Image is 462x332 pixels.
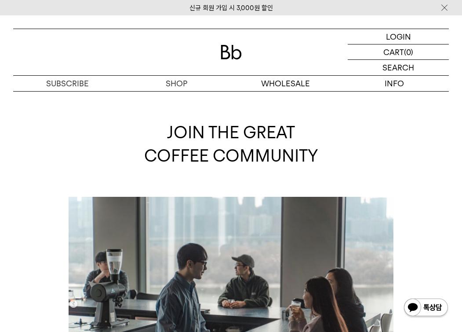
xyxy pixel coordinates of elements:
a: SHOP [122,76,231,91]
p: INFO [340,76,449,91]
p: SEARCH [382,60,414,75]
img: 로고 [221,45,242,59]
a: 신규 회원 가입 시 3,000원 할인 [189,4,273,12]
p: WHOLESALE [231,76,340,91]
p: LOGIN [386,29,411,44]
a: CART (0) [348,44,449,60]
span: JOIN THE GREAT COFFEE COMMUNITY [144,122,318,166]
p: CART [383,44,404,59]
a: SUBSCRIBE [13,76,122,91]
img: 카카오톡 채널 1:1 채팅 버튼 [403,298,449,319]
a: LOGIN [348,29,449,44]
p: (0) [404,44,413,59]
